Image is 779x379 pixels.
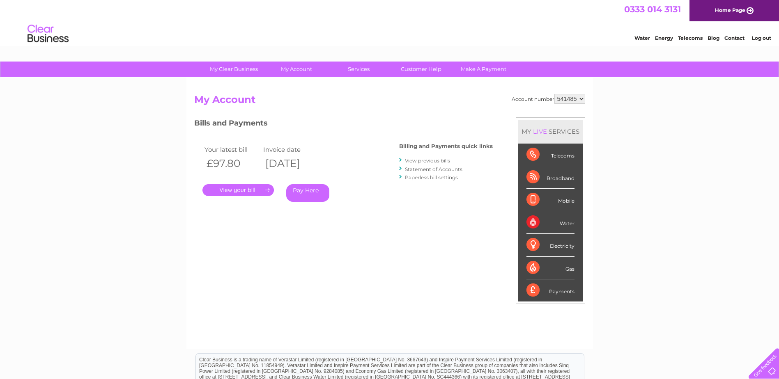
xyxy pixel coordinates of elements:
[526,211,574,234] div: Water
[194,117,493,132] h3: Bills and Payments
[526,279,574,301] div: Payments
[202,184,274,196] a: .
[450,62,517,77] a: Make A Payment
[512,94,585,104] div: Account number
[655,35,673,41] a: Energy
[262,62,330,77] a: My Account
[399,143,493,149] h4: Billing and Payments quick links
[405,158,450,164] a: View previous bills
[200,62,268,77] a: My Clear Business
[387,62,455,77] a: Customer Help
[526,257,574,279] div: Gas
[526,166,574,189] div: Broadband
[526,144,574,166] div: Telecoms
[708,35,719,41] a: Blog
[752,35,771,41] a: Log out
[261,144,320,155] td: Invoice date
[526,234,574,256] div: Electricity
[194,94,585,110] h2: My Account
[405,166,462,172] a: Statement of Accounts
[202,155,262,172] th: £97.80
[196,5,584,40] div: Clear Business is a trading name of Verastar Limited (registered in [GEOGRAPHIC_DATA] No. 3667643...
[724,35,745,41] a: Contact
[325,62,393,77] a: Services
[678,35,703,41] a: Telecoms
[286,184,329,202] a: Pay Here
[27,21,69,46] img: logo.png
[531,128,549,135] div: LIVE
[202,144,262,155] td: Your latest bill
[405,174,458,180] a: Paperless bill settings
[526,189,574,211] div: Mobile
[624,4,681,14] a: 0333 014 3131
[634,35,650,41] a: Water
[261,155,320,172] th: [DATE]
[518,120,583,143] div: MY SERVICES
